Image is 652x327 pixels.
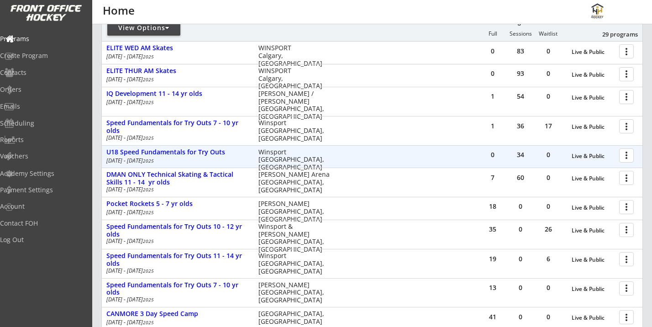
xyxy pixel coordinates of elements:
[507,93,534,100] div: 54
[507,256,534,262] div: 0
[619,223,634,237] button: more_vert
[258,223,330,253] div: Winsport & [PERSON_NAME][GEOGRAPHIC_DATA], [GEOGRAPHIC_DATA]
[106,200,249,208] div: Pocket Rockets 5 - 7 yr olds
[619,310,634,324] button: more_vert
[143,53,154,60] em: 2025
[619,67,634,81] button: more_vert
[619,171,634,185] button: more_vert
[479,203,506,210] div: 18
[572,72,615,78] div: Live & Public
[106,252,249,268] div: Speed Fundamentals for Try Outs 11 - 14 yr olds
[479,31,506,37] div: Full
[106,135,246,141] div: [DATE] - [DATE]
[143,268,154,274] em: 2025
[572,286,615,292] div: Live & Public
[143,238,154,244] em: 2025
[106,281,249,297] div: Speed Fundamentals for Try Outs 7 - 10 yr olds
[619,90,634,104] button: more_vert
[258,171,330,194] div: [PERSON_NAME] Arena [GEOGRAPHIC_DATA], [GEOGRAPHIC_DATA]
[258,67,330,90] div: WINSPORT Calgary, [GEOGRAPHIC_DATA]
[479,256,506,262] div: 19
[479,314,506,320] div: 41
[143,186,154,193] em: 2025
[619,148,634,163] button: more_vert
[479,93,506,100] div: 1
[590,30,638,38] div: 29 programs
[106,148,249,156] div: U18 Speed Fundamentals for Try Outs
[507,123,534,129] div: 36
[143,135,154,141] em: 2025
[258,119,330,142] div: Winsport [GEOGRAPHIC_DATA], [GEOGRAPHIC_DATA]
[572,49,615,55] div: Live & Public
[143,209,154,216] em: 2025
[535,48,562,54] div: 0
[106,119,249,135] div: Speed Fundamentals for Try Outs 7 - 10 yr olds
[572,227,615,234] div: Live & Public
[106,310,249,318] div: CANMORE 3 Day Speed Camp
[572,153,615,159] div: Live & Public
[106,67,249,75] div: ELITE THUR AM Skates
[258,310,330,326] div: [GEOGRAPHIC_DATA], [GEOGRAPHIC_DATA]
[535,226,562,232] div: 26
[106,320,246,325] div: [DATE] - [DATE]
[572,257,615,263] div: Live & Public
[507,31,534,37] div: Sessions
[535,314,562,320] div: 0
[107,23,180,32] div: View Options
[106,223,249,238] div: Speed Fundamentals for Try Outs 10 - 12 yr olds
[479,152,506,158] div: 0
[619,252,634,266] button: more_vert
[143,76,154,83] em: 2025
[106,77,246,82] div: [DATE] - [DATE]
[258,44,330,67] div: WINSPORT Calgary, [GEOGRAPHIC_DATA]
[507,48,534,54] div: 83
[572,315,615,321] div: Live & Public
[479,48,506,54] div: 0
[106,54,246,59] div: [DATE] - [DATE]
[535,152,562,158] div: 0
[507,70,534,77] div: 93
[619,200,634,214] button: more_vert
[106,44,249,52] div: ELITE WED AM Skates
[258,252,330,275] div: Winsport [GEOGRAPHIC_DATA], [GEOGRAPHIC_DATA]
[479,226,506,232] div: 35
[479,174,506,181] div: 7
[143,296,154,303] em: 2025
[619,281,634,295] button: more_vert
[143,99,154,105] em: 2025
[106,297,246,302] div: [DATE] - [DATE]
[572,124,615,130] div: Live & Public
[479,70,506,77] div: 0
[535,70,562,77] div: 0
[507,174,534,181] div: 60
[535,256,562,262] div: 6
[535,123,562,129] div: 17
[619,44,634,58] button: more_vert
[106,100,246,105] div: [DATE] - [DATE]
[492,19,548,26] div: No. of Registrations
[258,90,330,121] div: [PERSON_NAME] / [PERSON_NAME] [GEOGRAPHIC_DATA], [GEOGRAPHIC_DATA]
[106,268,246,274] div: [DATE] - [DATE]
[535,203,562,210] div: 0
[507,203,534,210] div: 0
[258,200,330,223] div: [PERSON_NAME][GEOGRAPHIC_DATA], [GEOGRAPHIC_DATA]
[479,123,506,129] div: 1
[535,285,562,291] div: 0
[258,148,330,171] div: Winsport [GEOGRAPHIC_DATA], [GEOGRAPHIC_DATA]
[572,205,615,211] div: Live & Public
[258,281,330,304] div: [PERSON_NAME] [GEOGRAPHIC_DATA], [GEOGRAPHIC_DATA]
[106,90,249,98] div: IQ Development 11 - 14 yr olds
[143,319,154,326] em: 2025
[535,93,562,100] div: 0
[535,174,562,181] div: 0
[619,119,634,133] button: more_vert
[143,158,154,164] em: 2025
[507,152,534,158] div: 34
[507,226,534,232] div: 0
[507,314,534,320] div: 0
[572,95,615,101] div: Live & Public
[106,187,246,192] div: [DATE] - [DATE]
[479,285,506,291] div: 13
[507,285,534,291] div: 0
[534,31,562,37] div: Waitlist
